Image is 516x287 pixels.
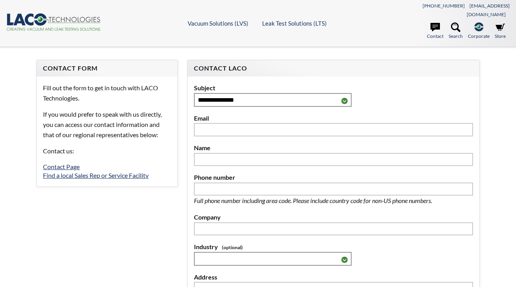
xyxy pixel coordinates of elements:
[427,22,443,40] a: Contact
[43,163,80,170] a: Contact Page
[194,113,473,123] label: Email
[194,272,473,282] label: Address
[194,143,473,153] label: Name
[43,83,171,103] p: Fill out the form to get in touch with LACO Technologies.
[194,172,473,183] label: Phone number
[188,20,248,27] a: Vacuum Solutions (LVS)
[43,146,171,156] p: Contact us:
[43,171,149,179] a: Find a local Sales Rep or Service Facility
[468,32,490,40] span: Corporate
[194,64,473,73] h4: Contact LACO
[423,3,465,9] a: [PHONE_NUMBER]
[262,20,327,27] a: Leak Test Solutions (LTS)
[194,196,458,206] p: Full phone number including area code. Please include country code for non-US phone numbers.
[194,242,473,252] label: Industry
[43,64,171,73] h4: Contact Form
[194,83,473,93] label: Subject
[467,3,510,17] a: [EMAIL_ADDRESS][DOMAIN_NAME]
[495,22,506,40] a: Store
[43,109,171,140] p: If you would prefer to speak with us directly, you can access our contact information and that of...
[449,22,463,40] a: Search
[194,212,473,222] label: Company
